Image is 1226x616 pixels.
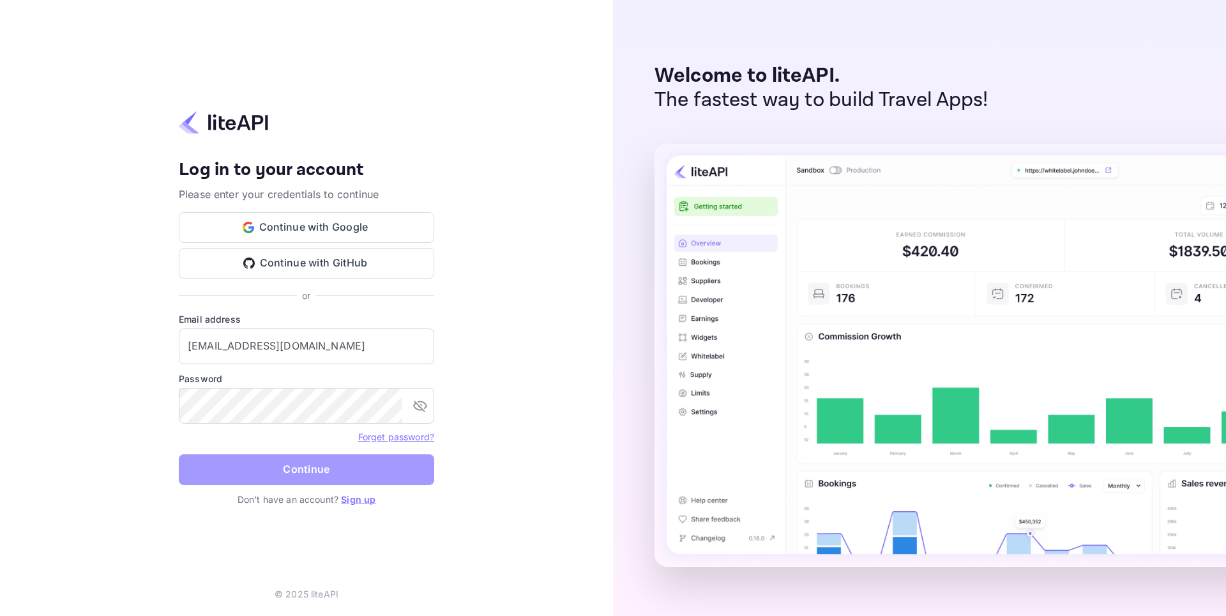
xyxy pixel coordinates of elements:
label: Password [179,372,434,385]
p: or [302,289,310,302]
p: The fastest way to build Travel Apps! [655,88,988,112]
p: Welcome to liteAPI. [655,64,988,88]
a: Sign up [341,494,375,505]
h4: Log in to your account [179,159,434,181]
input: Enter your email address [179,328,434,364]
p: Don't have an account? [179,493,434,506]
a: Forget password? [358,430,434,443]
button: toggle password visibility [407,393,433,419]
label: Email address [179,312,434,326]
p: Please enter your credentials to continue [179,187,434,202]
button: Continue with GitHub [179,248,434,279]
button: Continue with Google [179,212,434,243]
button: Continue [179,454,434,485]
a: Forget password? [358,431,434,442]
img: liteapi [179,110,268,135]
p: © 2025 liteAPI [275,587,338,601]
